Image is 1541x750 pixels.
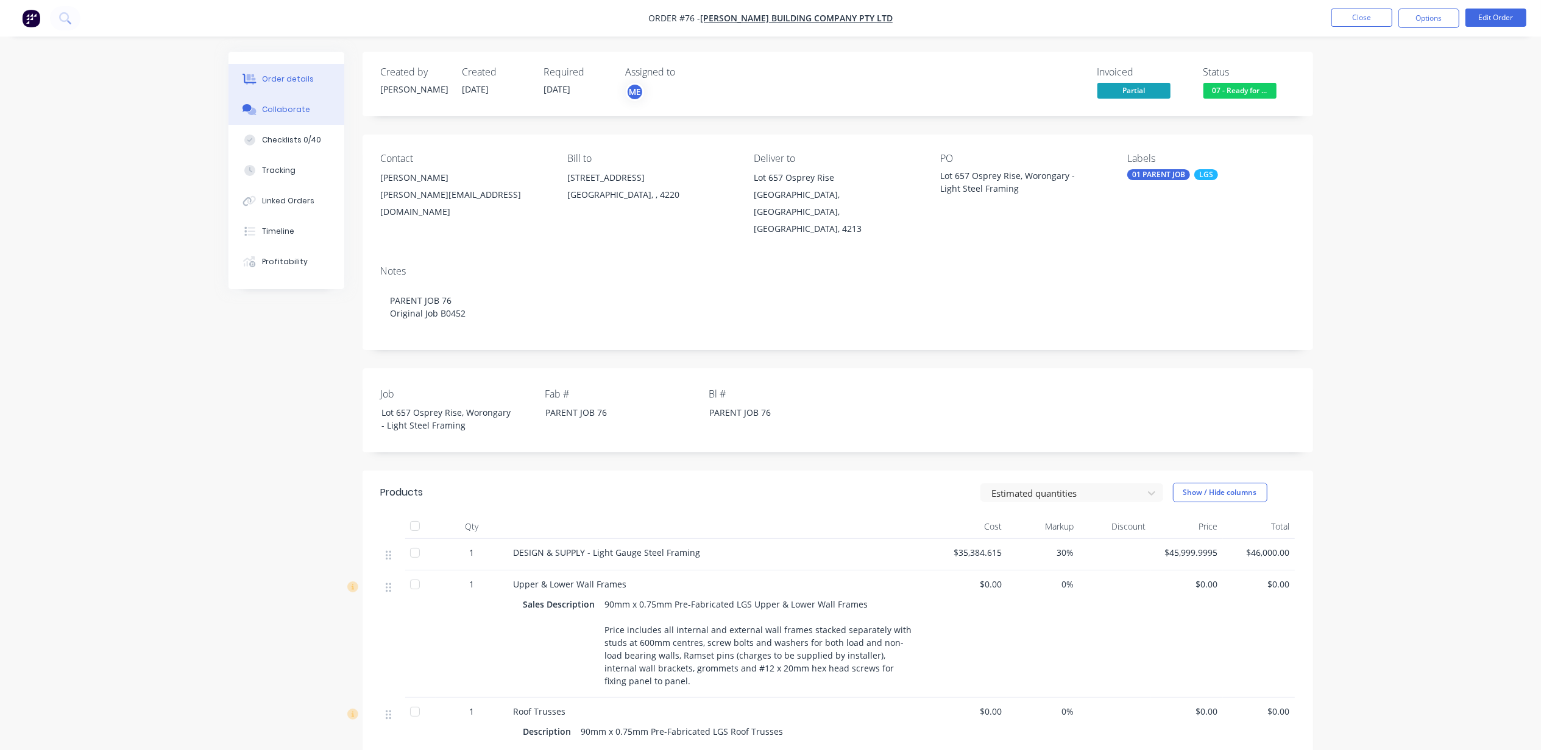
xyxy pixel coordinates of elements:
[545,387,697,401] label: Fab #
[381,153,548,164] div: Contact
[470,705,475,718] span: 1
[935,514,1007,539] div: Cost
[754,153,921,164] div: Deliver to
[536,404,688,421] div: PARENT JOB 76
[1203,83,1277,98] span: 07 - Ready for ...
[1331,9,1392,27] button: Close
[470,578,475,591] span: 1
[462,66,530,78] div: Created
[567,186,734,203] div: [GEOGRAPHIC_DATA], , 4220
[228,64,344,94] button: Order details
[514,547,701,558] span: DESIGN & SUPPLY - Light Gauge Steel Framing
[600,595,921,690] div: 90mm x 0.75mm Pre-Fabricated LGS Upper & Lower Wall Frames Price includes all internal and extern...
[1012,546,1074,559] span: 30%
[626,83,644,101] button: ME
[1228,578,1290,591] span: $0.00
[626,66,748,78] div: Assigned to
[228,216,344,247] button: Timeline
[381,282,1295,332] div: PARENT JOB 76 Original Job B0452
[940,705,1002,718] span: $0.00
[22,9,40,27] img: Factory
[1223,514,1295,539] div: Total
[544,66,611,78] div: Required
[754,169,921,237] div: Lot 657 Osprey Rise[GEOGRAPHIC_DATA], [GEOGRAPHIC_DATA], [GEOGRAPHIC_DATA], 4213
[372,404,524,434] div: Lot 657 Osprey Rise, Worongary - Light Steel Framing
[470,546,475,559] span: 1
[262,226,294,237] div: Timeline
[1203,66,1295,78] div: Status
[1156,546,1218,559] span: $45,999.9995
[941,153,1108,164] div: PO
[514,578,627,590] span: Upper & Lower Wall Frames
[262,104,310,115] div: Collaborate
[754,169,921,186] div: Lot 657 Osprey Rise
[567,169,734,186] div: [STREET_ADDRESS]
[262,256,308,267] div: Profitability
[567,169,734,208] div: [STREET_ADDRESS][GEOGRAPHIC_DATA], , 4220
[228,155,344,186] button: Tracking
[1097,83,1171,98] span: Partial
[514,706,566,717] span: Roof Trusses
[1465,9,1526,27] button: Edit Order
[436,514,509,539] div: Qty
[381,485,423,500] div: Products
[1151,514,1223,539] div: Price
[262,135,321,145] div: Checklists 0/40
[1012,578,1074,591] span: 0%
[1173,483,1267,502] button: Show / Hide columns
[700,404,852,421] div: PARENT JOB 76
[1203,83,1277,101] button: 07 - Ready for ...
[940,546,1002,559] span: $35,384.615
[1012,705,1074,718] span: 0%
[381,265,1295,277] div: Notes
[228,94,344,125] button: Collaborate
[1156,705,1218,718] span: $0.00
[1007,514,1079,539] div: Markup
[567,153,734,164] div: Bill to
[1228,546,1290,559] span: $46,000.00
[381,387,533,401] label: Job
[228,247,344,277] button: Profitability
[381,83,448,96] div: [PERSON_NAME]
[228,125,344,155] button: Checklists 0/40
[262,195,314,206] div: Linked Orders
[523,723,576,740] div: Description
[709,387,861,401] label: Bl #
[1228,705,1290,718] span: $0.00
[381,186,548,220] div: [PERSON_NAME][EMAIL_ADDRESS][DOMAIN_NAME]
[228,186,344,216] button: Linked Orders
[381,169,548,220] div: [PERSON_NAME][PERSON_NAME][EMAIL_ADDRESS][DOMAIN_NAME]
[544,83,571,95] span: [DATE]
[262,165,296,176] div: Tracking
[1156,578,1218,591] span: $0.00
[1127,169,1190,180] div: 01 PARENT JOB
[262,74,314,85] div: Order details
[754,186,921,237] div: [GEOGRAPHIC_DATA], [GEOGRAPHIC_DATA], [GEOGRAPHIC_DATA], 4213
[523,595,600,613] div: Sales Description
[648,13,700,24] span: Order #76 -
[700,13,893,24] a: [PERSON_NAME] Building Company Pty Ltd
[1194,169,1218,180] div: LGS
[1398,9,1459,28] button: Options
[941,169,1093,195] div: Lot 657 Osprey Rise, Worongary - Light Steel Framing
[381,169,548,186] div: [PERSON_NAME]
[462,83,489,95] span: [DATE]
[1097,66,1189,78] div: Invoiced
[1127,153,1294,164] div: Labels
[1079,514,1151,539] div: Discount
[940,578,1002,591] span: $0.00
[381,66,448,78] div: Created by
